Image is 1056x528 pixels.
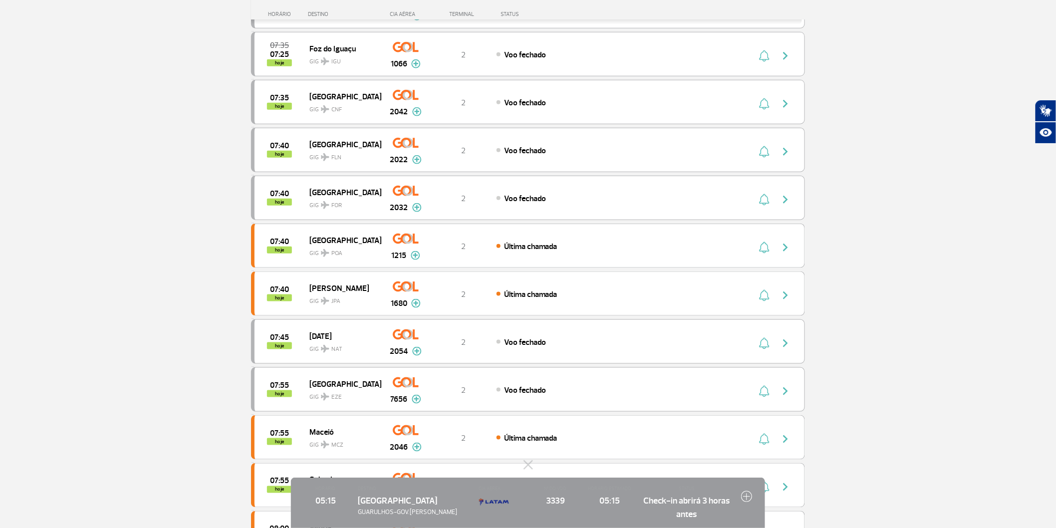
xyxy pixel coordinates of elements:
img: seta-direita-painel-voo.svg [780,146,792,158]
img: seta-direita-painel-voo.svg [780,289,792,301]
img: mais-info-painel-voo.svg [411,59,421,68]
span: 2032 [390,202,408,214]
span: Voo fechado [504,385,546,395]
button: Abrir recursos assistivos. [1035,122,1056,144]
span: GIG [309,244,373,258]
span: Salvador [309,473,373,486]
span: GUARULHOS-GOV. [PERSON_NAME] [358,508,469,517]
img: destiny_airplane.svg [321,105,329,113]
span: GIG [309,148,373,162]
span: GIG [309,100,373,114]
img: sino-painel-voo.svg [759,337,770,349]
img: sino-painel-voo.svg [759,289,770,301]
img: seta-direita-painel-voo.svg [780,242,792,254]
img: destiny_airplane.svg [321,153,329,161]
span: FLN [331,153,341,162]
img: mais-info-painel-voo.svg [412,155,422,164]
span: 2025-08-26 07:40:00 [270,286,289,293]
span: HORÁRIO [303,485,348,492]
span: [GEOGRAPHIC_DATA] [309,138,373,151]
span: GIG [309,387,373,402]
span: 2025-08-26 07:45:00 [270,334,289,341]
span: IGU [331,57,341,66]
div: HORÁRIO [254,11,308,17]
span: GIG [309,196,373,210]
span: hoje [267,103,292,110]
span: Última chamada [504,289,557,299]
img: destiny_airplane.svg [321,297,329,305]
span: 1215 [392,250,407,262]
span: GIG [309,435,373,450]
span: MCZ [331,441,343,450]
span: 2025-08-26 07:35:00 [270,42,289,49]
span: 2025-08-26 07:40:00 [270,238,289,245]
img: seta-direita-painel-voo.svg [780,50,792,62]
img: sino-painel-voo.svg [759,385,770,397]
span: FOR [331,201,342,210]
span: [GEOGRAPHIC_DATA] [309,186,373,199]
div: Plugin de acessibilidade da Hand Talk. [1035,100,1056,144]
span: 3339 [533,494,578,507]
span: Foz do Iguaçu [309,42,373,55]
img: seta-direita-painel-voo.svg [780,98,792,110]
span: HORÁRIO ESTIMADO [588,485,632,492]
img: mais-info-painel-voo.svg [411,251,420,260]
span: Voo fechado [504,98,546,108]
span: [DATE] [309,329,373,342]
span: Última chamada [504,242,557,252]
span: NAT [331,345,342,354]
span: 7656 [391,393,408,405]
span: Voo fechado [504,50,546,60]
img: sino-painel-voo.svg [759,194,770,206]
div: CIA AÉREA [381,11,431,17]
img: mais-info-painel-voo.svg [411,299,421,308]
img: seta-direita-painel-voo.svg [780,433,792,445]
span: 2 [461,98,466,108]
span: 2 [461,146,466,156]
span: POA [331,249,342,258]
div: STATUS [496,11,577,17]
img: destiny_airplane.svg [321,393,329,401]
span: [GEOGRAPHIC_DATA] [309,234,373,247]
img: mais-info-painel-voo.svg [412,347,422,356]
span: 2025-08-26 07:55:00 [270,430,289,437]
span: CIA AÉREA [479,485,524,492]
span: 2054 [390,345,408,357]
span: Voo fechado [504,194,546,204]
span: hoje [267,390,292,397]
span: hoje [267,342,292,349]
span: 2 [461,433,466,443]
span: [GEOGRAPHIC_DATA] [309,90,373,103]
span: hoje [267,151,292,158]
img: sino-painel-voo.svg [759,50,770,62]
span: 2 [461,50,466,60]
span: [PERSON_NAME] [309,281,373,294]
img: destiny_airplane.svg [321,441,329,449]
img: destiny_airplane.svg [321,57,329,65]
span: Nº DO VOO [533,485,578,492]
span: 2025-08-26 07:55:00 [270,382,289,389]
span: 05:15 [303,494,348,507]
span: [GEOGRAPHIC_DATA] [309,377,373,390]
img: sino-painel-voo.svg [759,242,770,254]
img: destiny_airplane.svg [321,249,329,257]
span: 2 [461,385,466,395]
span: Voo fechado [504,337,546,347]
span: 2025-08-26 07:40:00 [270,190,289,197]
img: mais-info-painel-voo.svg [412,443,422,452]
span: GIG [309,339,373,354]
span: DESTINO [358,485,469,492]
span: 05:15 [588,494,632,507]
span: Check-in abrirá 3 horas antes [642,494,731,521]
span: hoje [267,294,292,301]
img: mais-info-painel-voo.svg [412,395,421,404]
span: CNF [331,105,342,114]
img: seta-direita-painel-voo.svg [780,194,792,206]
span: GIG [309,52,373,66]
img: mais-info-painel-voo.svg [412,107,422,116]
span: 2 [461,194,466,204]
img: sino-painel-voo.svg [759,433,770,445]
span: 2046 [390,441,408,453]
img: mais-info-painel-voo.svg [412,203,422,212]
span: 2 [461,242,466,252]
